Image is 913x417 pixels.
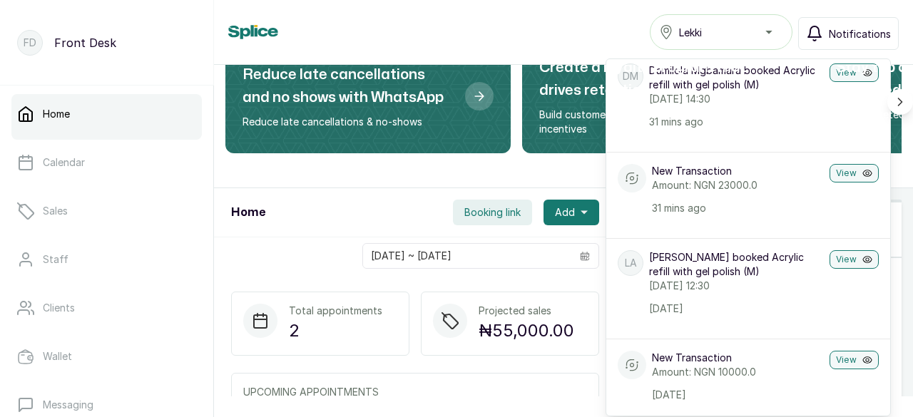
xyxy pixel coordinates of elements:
button: View [830,351,879,369]
button: View [830,63,879,82]
p: [DATE] [652,388,824,402]
div: Reduce late cancellations and no shows with WhatsApp [225,39,511,153]
a: Sales [11,191,202,231]
button: Notifications [798,17,899,50]
span: Notifications [829,26,891,41]
span: Booking link [464,205,521,220]
svg: calendar [580,251,590,261]
button: View [830,164,879,182]
a: Wallet [11,336,202,376]
p: FD [24,36,36,50]
p: New Transaction [652,351,824,365]
p: 31 mins ago [652,201,824,215]
button: Add [544,200,599,225]
p: [DATE] [649,302,824,316]
a: Home [11,94,202,134]
p: Projected sales [479,304,574,318]
h2: Create a loyalty program that drives retention [539,56,750,102]
span: Lekki [679,25,702,40]
p: Amount: NGN 23000.0 [652,178,824,192]
button: Lekki [650,14,792,50]
a: Clients [11,288,202,328]
p: 2 [289,318,382,344]
p: Amount: NGN 10000.0 [652,365,824,379]
p: Total appointments [289,304,382,318]
p: Home [43,107,70,121]
p: UPCOMING APPOINTMENTS [243,385,587,399]
a: Staff [11,240,202,279]
p: ₦55,000.00 [479,318,574,344]
p: Staff [43,252,68,267]
h1: Home [231,204,265,221]
p: [PERSON_NAME] booked Acrylic refill with gel polish (M) [649,250,824,279]
span: Add [555,205,575,220]
p: Damilola Mgbamara booked Acrylic refill with gel polish (M) [649,63,824,92]
p: Clients [43,301,75,315]
p: Messaging [43,398,93,412]
p: [DATE] 12:30 [649,279,824,293]
button: View [830,250,879,269]
a: Calendar [11,143,202,182]
div: Create a loyalty program that drives retention [522,39,807,153]
p: Sales [43,204,68,218]
p: New Transaction [652,164,824,178]
p: Front Desk [54,34,116,51]
p: Reduce late cancellations & no-shows [243,115,454,129]
p: Calendar [43,155,85,170]
p: Build customer loyalty with rewards and incentives [539,108,750,136]
p: LA [625,256,637,270]
input: Select date [363,244,571,268]
h2: Reduce late cancellations and no shows with WhatsApp [243,63,454,109]
button: Booking link [453,200,532,225]
p: Wallet [43,349,72,364]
